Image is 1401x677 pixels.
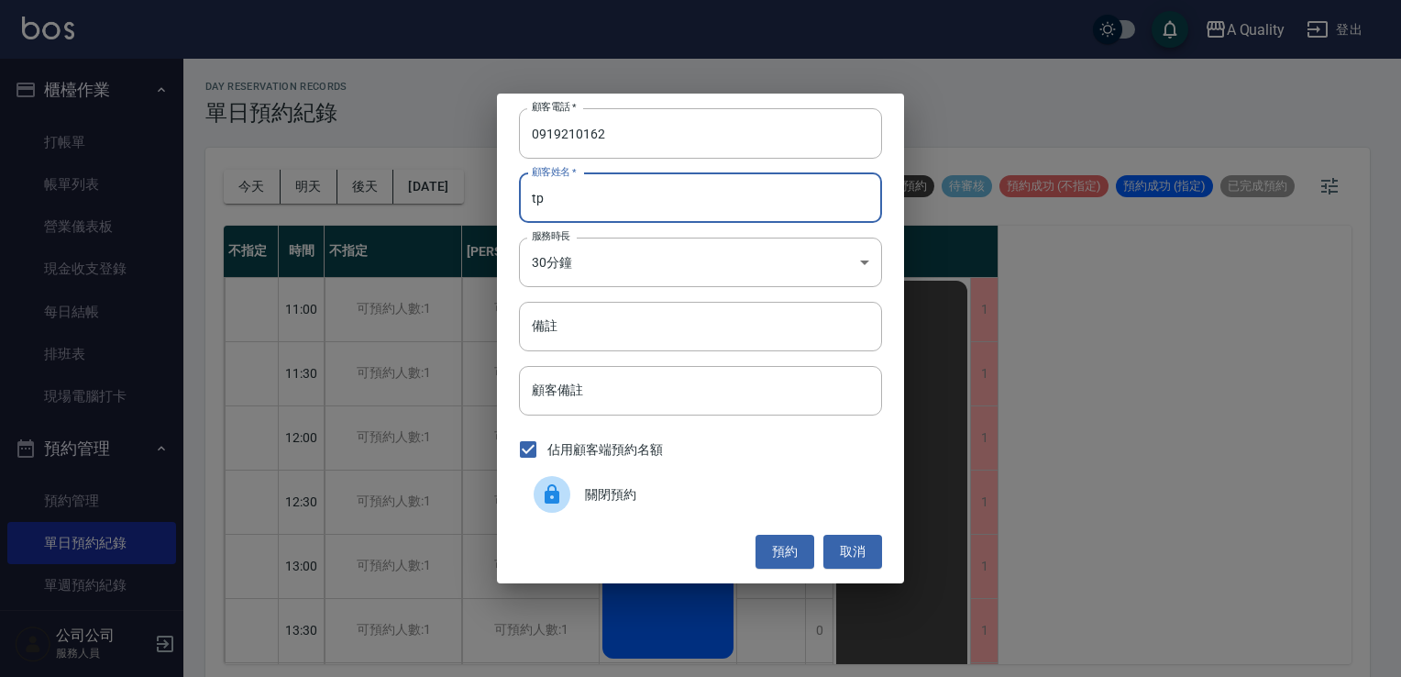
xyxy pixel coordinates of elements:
label: 顧客姓名 [532,165,577,179]
label: 顧客電話 [532,100,577,114]
button: 取消 [823,535,882,569]
button: 預約 [756,535,814,569]
span: 關閉預約 [585,485,867,505]
div: 30分鐘 [519,238,882,287]
span: 佔用顧客端預約名額 [547,440,663,460]
label: 服務時長 [532,229,570,243]
div: 關閉預約 [519,469,882,520]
